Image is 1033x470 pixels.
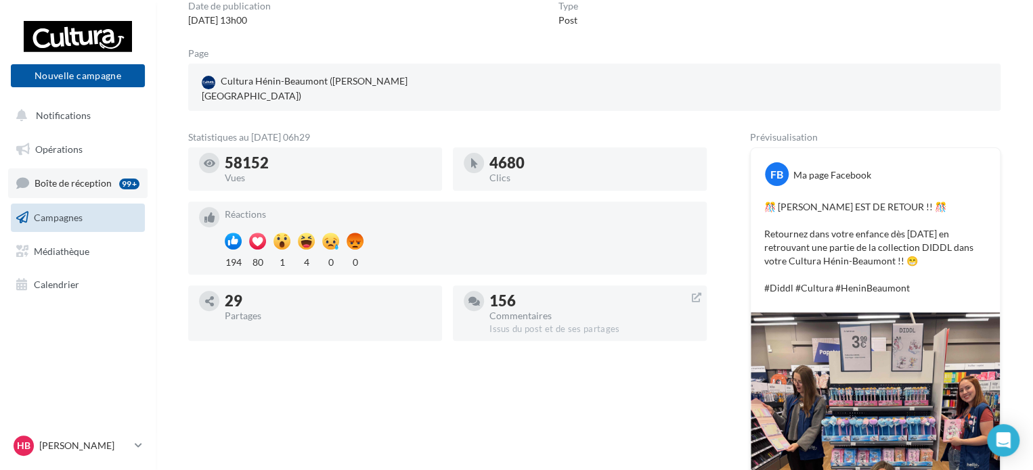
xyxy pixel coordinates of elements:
a: Cultura Hénin-Beaumont ([PERSON_NAME][GEOGRAPHIC_DATA]) [199,72,462,105]
div: Prévisualisation [750,133,1001,142]
span: Notifications [36,110,91,121]
a: Opérations [8,135,148,164]
span: Campagnes [34,212,83,223]
div: 0 [322,253,339,269]
div: Vues [225,173,431,183]
a: Boîte de réception99+ [8,168,148,197]
div: 29 [225,293,431,308]
div: 80 [249,253,266,269]
span: Boîte de réception [35,177,112,189]
span: HB [17,439,30,452]
div: Issus du post et de ses partages [489,323,696,335]
div: 1 [273,253,290,269]
div: [DATE] 13h00 [188,14,271,27]
a: Calendrier [8,271,148,299]
div: FB [765,162,789,186]
div: Statistiques au [DATE] 06h29 [188,133,707,142]
div: Date de publication [188,1,271,11]
div: 156 [489,293,696,308]
div: 58152 [225,156,431,170]
div: 194 [225,253,242,269]
a: HB [PERSON_NAME] [11,433,145,459]
div: Réactions [225,210,696,219]
button: Nouvelle campagne [11,64,145,87]
span: Médiathèque [34,245,89,256]
div: Ma page Facebook [793,168,871,182]
span: Opérations [35,143,83,155]
div: 99+ [119,179,139,189]
p: 🎊 [PERSON_NAME] EST DE RETOUR !! 🎊 Retournez dans votre enfance dès [DATE] en retrouvant une part... [764,200,986,295]
div: Type [558,1,578,11]
button: Notifications [8,101,142,130]
div: 4 [298,253,315,269]
span: Calendrier [34,279,79,290]
div: Commentaires [489,311,696,321]
a: Campagnes [8,204,148,232]
div: 4680 [489,156,696,170]
div: Post [558,14,578,27]
div: Page [188,49,219,58]
div: Open Intercom Messenger [987,424,1019,456]
div: 0 [347,253,364,269]
div: Partages [225,311,431,321]
div: Clics [489,173,696,183]
p: [PERSON_NAME] [39,439,129,452]
a: Médiathèque [8,237,148,266]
